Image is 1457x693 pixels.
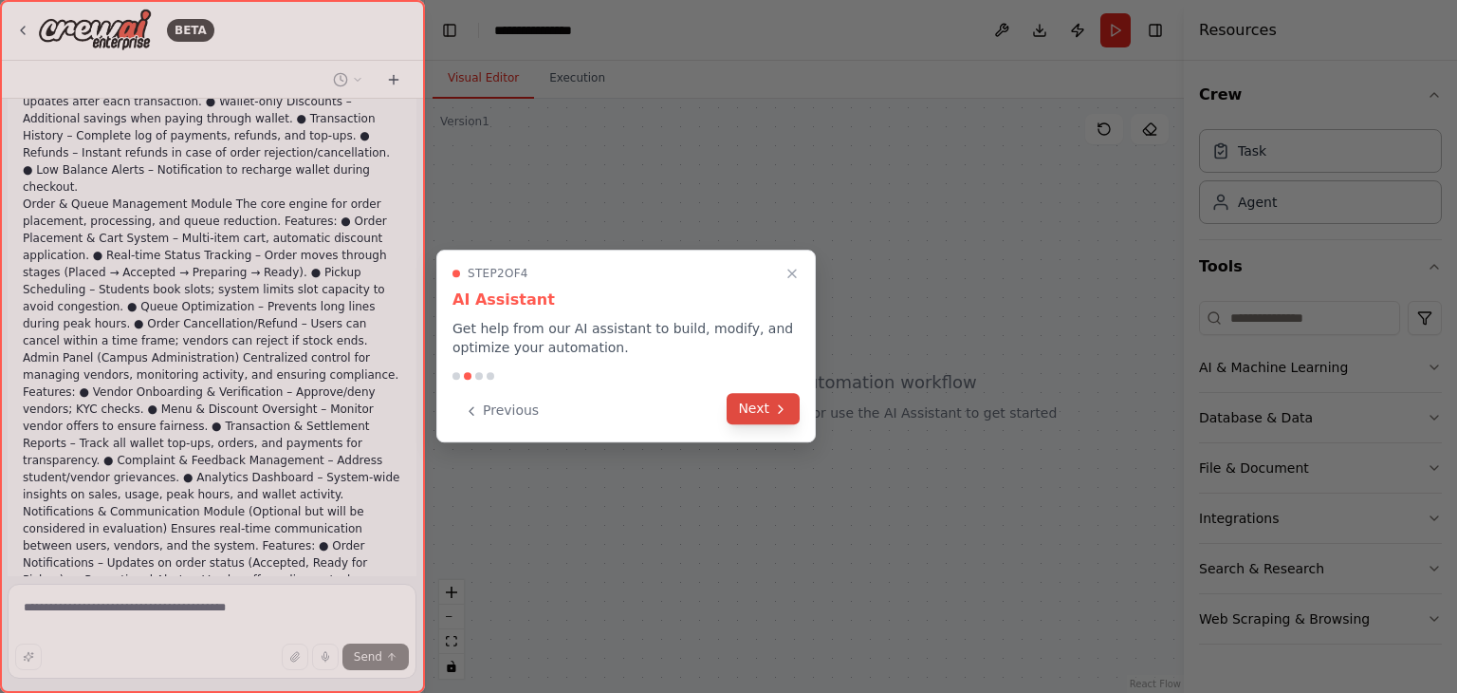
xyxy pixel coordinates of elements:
h3: AI Assistant [452,289,800,311]
p: Get help from our AI assistant to build, modify, and optimize your automation. [452,319,800,357]
button: Hide left sidebar [436,17,463,44]
span: Step 2 of 4 [468,266,528,281]
button: Next [727,393,800,424]
button: Close walkthrough [781,262,803,285]
button: Previous [452,395,550,426]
